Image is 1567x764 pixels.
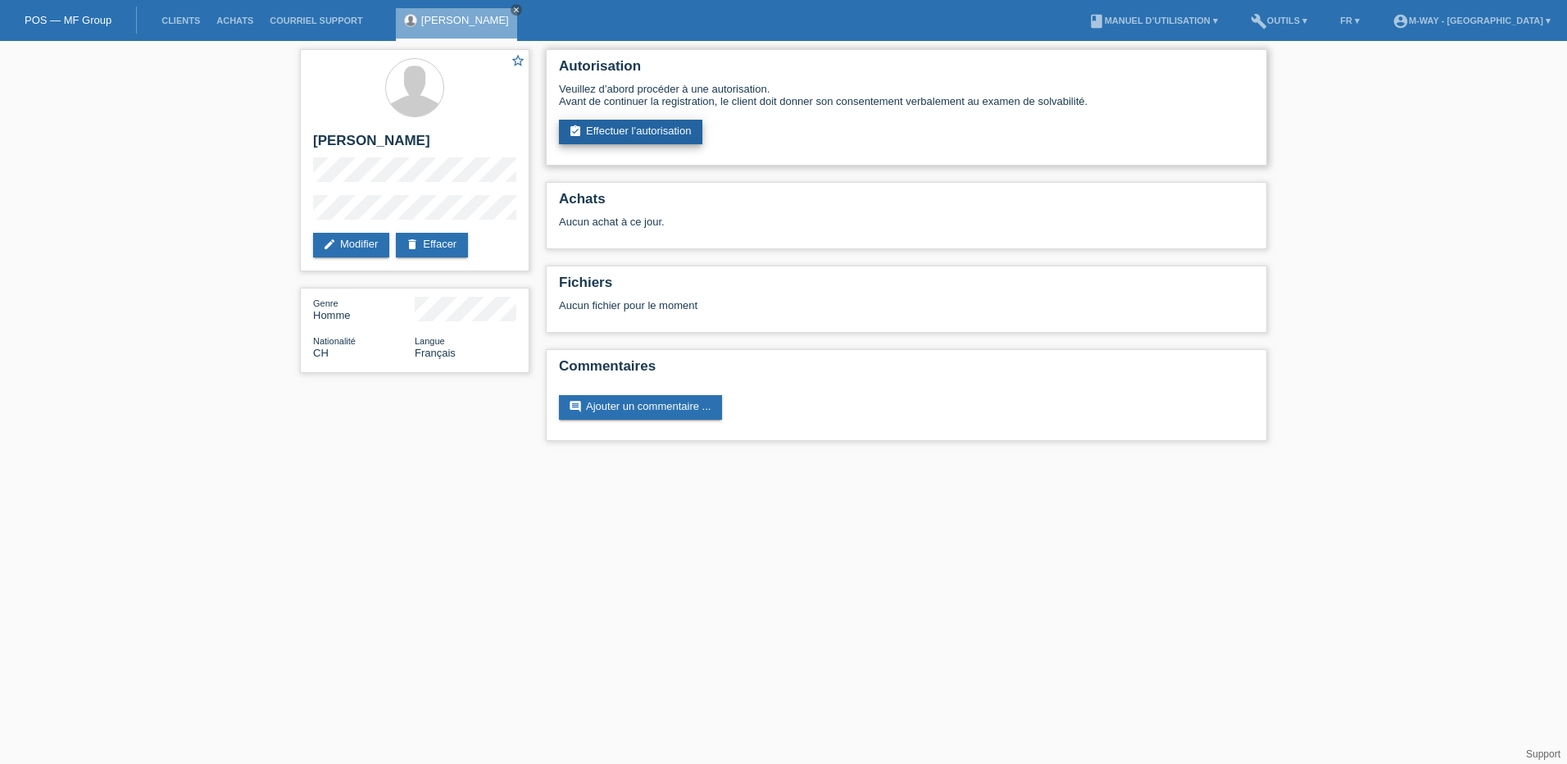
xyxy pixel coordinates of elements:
[1384,16,1559,25] a: account_circlem-way - [GEOGRAPHIC_DATA] ▾
[153,16,208,25] a: Clients
[511,53,525,68] i: star_border
[559,216,1254,240] div: Aucun achat à ce jour.
[1392,13,1409,30] i: account_circle
[559,299,1060,312] div: Aucun fichier pour le moment
[313,297,415,321] div: Homme
[208,16,261,25] a: Achats
[1332,16,1368,25] a: FR ▾
[511,53,525,70] a: star_border
[1251,13,1267,30] i: build
[313,336,356,346] span: Nationalité
[559,58,1254,83] h2: Autorisation
[1242,16,1315,25] a: buildOutils ▾
[512,6,520,14] i: close
[559,191,1254,216] h2: Achats
[569,400,582,413] i: comment
[415,336,445,346] span: Langue
[25,14,111,26] a: POS — MF Group
[559,275,1254,299] h2: Fichiers
[421,14,509,26] a: [PERSON_NAME]
[569,125,582,138] i: assignment_turned_in
[1088,13,1105,30] i: book
[511,4,522,16] a: close
[559,395,722,420] a: commentAjouter un commentaire ...
[396,233,468,257] a: deleteEffacer
[406,238,419,251] i: delete
[313,298,338,308] span: Genre
[559,358,1254,383] h2: Commentaires
[313,233,389,257] a: editModifier
[559,120,702,144] a: assignment_turned_inEffectuer l’autorisation
[313,133,516,157] h2: [PERSON_NAME]
[559,83,1254,107] div: Veuillez d’abord procéder à une autorisation. Avant de continuer la registration, le client doit ...
[313,347,329,359] span: Suisse
[415,347,456,359] span: Français
[261,16,370,25] a: Courriel Support
[323,238,336,251] i: edit
[1080,16,1226,25] a: bookManuel d’utilisation ▾
[1526,748,1560,760] a: Support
